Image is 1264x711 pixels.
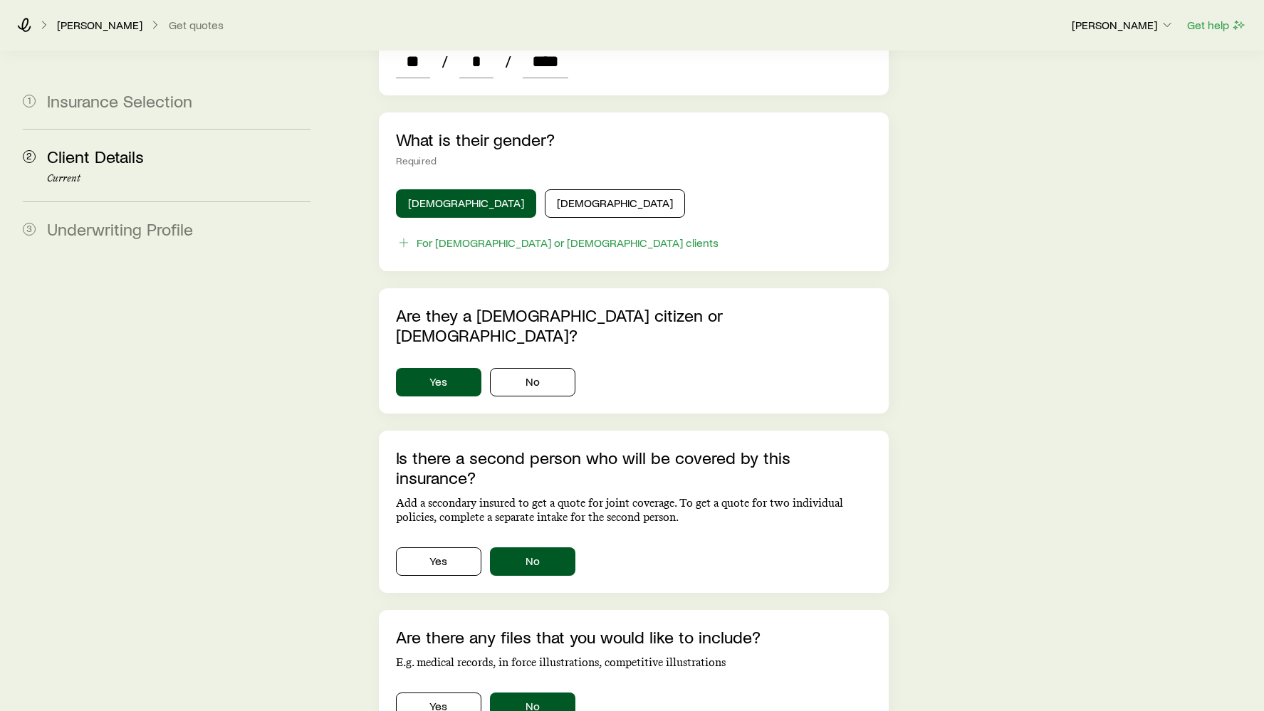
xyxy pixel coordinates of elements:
span: / [436,51,454,71]
p: Are there any files that you would like to include? [396,627,872,647]
button: [DEMOGRAPHIC_DATA] [545,189,685,218]
button: Get help [1186,17,1247,33]
span: Client Details [47,146,144,167]
span: / [499,51,517,71]
div: Required [396,155,872,167]
button: [DEMOGRAPHIC_DATA] [396,189,536,218]
p: Is there a second person who will be covered by this insurance? [396,448,872,488]
span: 2 [23,150,36,163]
span: 1 [23,95,36,107]
button: No [490,547,575,576]
p: Current [47,173,310,184]
button: Yes [396,547,481,576]
button: For [DEMOGRAPHIC_DATA] or [DEMOGRAPHIC_DATA] clients [396,235,719,251]
button: No [490,368,575,396]
p: [PERSON_NAME] [57,18,142,32]
p: What is their gender? [396,130,872,149]
p: E.g. medical records, in force illustrations, competitive illustrations [396,655,872,670]
span: 3 [23,223,36,236]
p: Add a secondary insured to get a quote for joint coverage. To get a quote for two individual poli... [396,496,872,525]
p: [PERSON_NAME] [1072,18,1174,32]
button: Yes [396,368,481,396]
span: Underwriting Profile [47,218,193,239]
p: Are they a [DEMOGRAPHIC_DATA] citizen or [DEMOGRAPHIC_DATA]? [396,305,872,345]
span: Insurance Selection [47,90,192,111]
div: For [DEMOGRAPHIC_DATA] or [DEMOGRAPHIC_DATA] clients [417,236,719,250]
button: [PERSON_NAME] [1071,17,1175,34]
button: Get quotes [168,19,224,32]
